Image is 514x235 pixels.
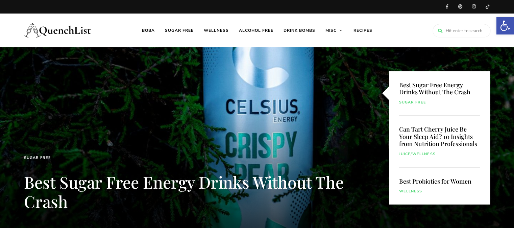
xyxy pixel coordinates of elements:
[399,151,480,157] div: /
[433,24,490,37] input: Hit enter to search
[399,188,422,194] a: Wellness
[399,151,411,157] a: Juice
[199,14,234,47] a: Wellness
[160,14,199,47] a: Sugar free
[24,17,92,44] img: Quench List
[24,155,51,161] a: Sugar free
[24,171,344,212] a: Best Sugar Free Energy Drinks Without The Crash
[412,151,436,157] a: Wellness
[137,14,160,47] a: Boba
[399,99,426,105] a: Sugar free
[348,14,377,47] a: Recipes
[234,14,278,47] a: Alcohol free
[278,14,320,47] a: Drink Bombs
[320,14,348,47] a: Misc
